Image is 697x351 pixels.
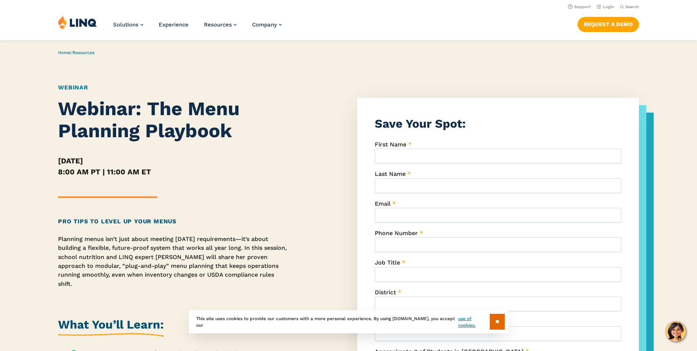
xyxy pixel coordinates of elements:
img: LINQ | K‑12 Software [58,15,97,29]
a: Request a Demo [578,17,639,32]
span: Phone Number [375,230,418,237]
a: Company [252,21,282,28]
p: Planning menus isn’t just about meeting [DATE] requirements—it’s about building a flexible, futur... [58,235,290,288]
a: Login [597,4,614,9]
span: Search [625,4,639,9]
h2: Pro Tips to Level Up Your Menus [58,217,290,226]
button: Open Search Bar [620,4,639,10]
a: Resources [72,50,94,55]
span: District [375,289,396,296]
a: Solutions [113,21,143,28]
h5: 8:00 AM PT | 11:00 AM ET [58,166,290,177]
span: Solutions [113,21,139,28]
span: First Name [375,141,406,148]
span: / [58,50,94,55]
a: Resources [204,21,237,28]
nav: Primary Navigation [113,15,282,40]
div: This site uses cookies to provide our customers with a more personal experience. By using [DOMAIN... [189,310,509,333]
a: Experience [159,21,188,28]
strong: Save Your Spot: [375,117,466,131]
a: use of cookies. [458,315,489,329]
h5: [DATE] [58,155,290,166]
a: Home [58,50,71,55]
span: Email [375,200,391,207]
span: Last Name [375,170,406,177]
span: Company [252,21,277,28]
span: Resources [204,21,232,28]
a: Support [568,4,591,9]
button: Hello, have a question? Let’s chat. [665,321,686,342]
h2: What You’ll Learn: [58,316,164,337]
h1: Webinar: The Menu Planning Playbook [58,98,290,142]
a: Webinar [58,84,88,91]
span: Job Title [375,259,400,266]
nav: Button Navigation [578,15,639,32]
